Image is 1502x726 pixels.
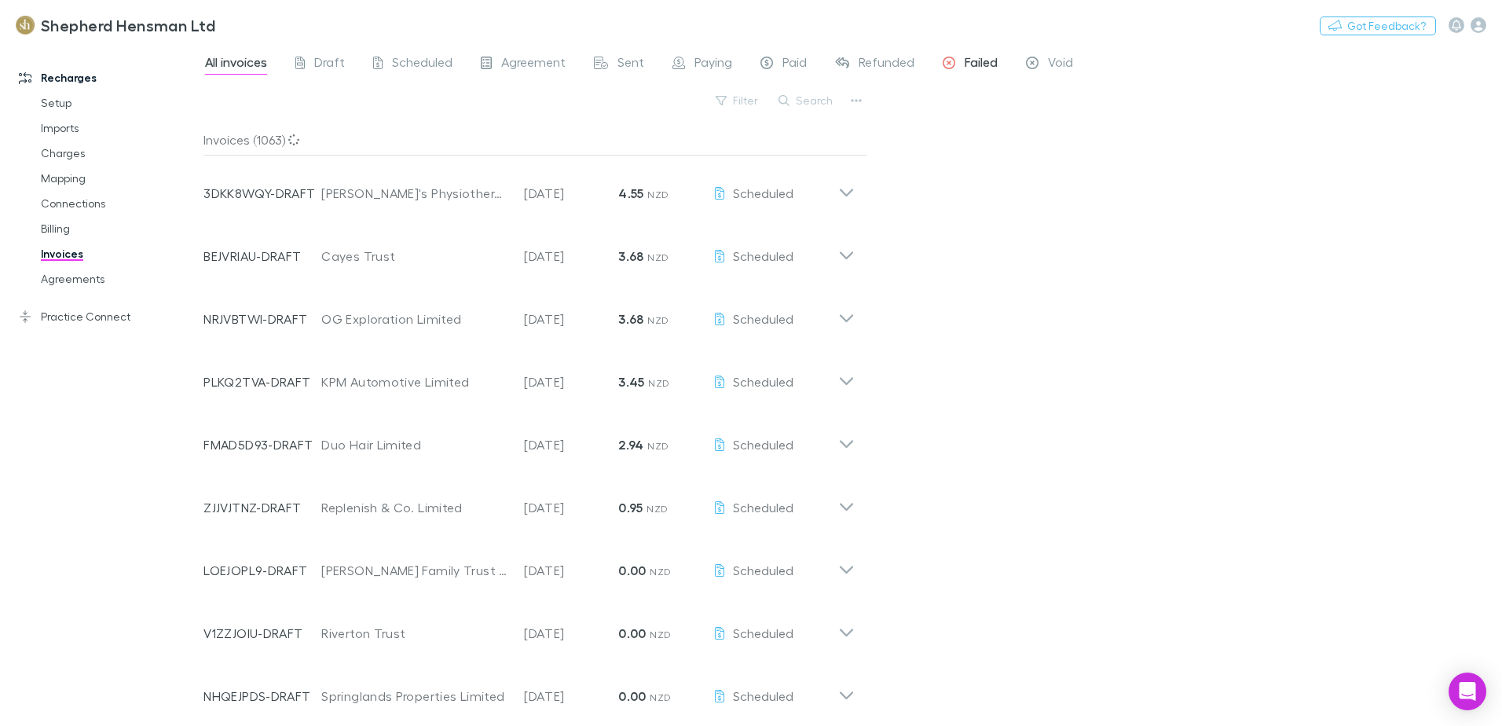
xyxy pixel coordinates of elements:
span: NZD [648,377,669,389]
span: Sent [617,54,644,75]
div: OG Exploration Limited [321,310,508,328]
strong: 0.00 [618,688,646,704]
strong: 2.94 [618,437,643,453]
div: FMAD5D93-DRAFTDuo Hair Limited[DATE]2.94 NZDScheduled [191,407,867,470]
button: Search [771,91,842,110]
a: Imports [25,115,212,141]
a: Agreements [25,266,212,291]
img: Shepherd Hensman Ltd's Logo [16,16,35,35]
span: NZD [647,251,669,263]
a: Billing [25,216,212,241]
p: [DATE] [524,372,618,391]
span: Draft [314,54,345,75]
span: NZD [647,189,669,200]
strong: 3.68 [618,248,643,264]
span: Scheduled [733,185,793,200]
p: 3DKK8WQY-DRAFT [203,184,321,203]
span: Scheduled [733,500,793,515]
h3: Shepherd Hensman Ltd [41,16,215,35]
span: Failed [965,54,998,75]
a: Mapping [25,166,212,191]
a: Practice Connect [3,304,212,329]
p: [DATE] [524,435,618,454]
p: NRJVBTWI-DRAFT [203,310,321,328]
span: Scheduled [733,248,793,263]
p: [DATE] [524,184,618,203]
div: Replenish & Co. Limited [321,498,508,517]
div: [PERSON_NAME] Family Trust M A [PERSON_NAME] and M A Paterson Family Trust P/ship [321,561,508,580]
span: Refunded [859,54,914,75]
p: [DATE] [524,310,618,328]
span: Scheduled [733,688,793,703]
span: Paying [694,54,732,75]
div: Open Intercom Messenger [1449,673,1486,710]
a: Connections [25,191,212,216]
div: ZJJVJTNZ-DRAFTReplenish & Co. Limited[DATE]0.95 NZDScheduled [191,470,867,533]
div: PLKQ2TVA-DRAFTKPM Automotive Limited[DATE]3.45 NZDScheduled [191,344,867,407]
p: [DATE] [524,624,618,643]
div: NRJVBTWI-DRAFTOG Exploration Limited[DATE]3.68 NZDScheduled [191,281,867,344]
div: NHQEJPDS-DRAFTSpringlands Properties Limited[DATE]0.00 NZDScheduled [191,658,867,721]
p: PLKQ2TVA-DRAFT [203,372,321,391]
strong: 0.00 [618,625,646,641]
div: V1ZZJOIU-DRAFTRiverton Trust[DATE]0.00 NZDScheduled [191,596,867,658]
span: Void [1048,54,1073,75]
span: Agreement [501,54,566,75]
a: Shepherd Hensman Ltd [6,6,225,44]
span: NZD [650,691,671,703]
span: Paid [782,54,807,75]
button: Got Feedback? [1320,16,1436,35]
a: Recharges [3,65,212,90]
button: Filter [708,91,767,110]
div: LOEJOPL9-DRAFT[PERSON_NAME] Family Trust M A [PERSON_NAME] and M A Paterson Family Trust P/ship[D... [191,533,867,596]
p: [DATE] [524,561,618,580]
a: Setup [25,90,212,115]
span: Scheduled [733,625,793,640]
div: Duo Hair Limited [321,435,508,454]
div: KPM Automotive Limited [321,372,508,391]
div: [PERSON_NAME]'s Physiotherapy Limited [321,184,508,203]
p: [DATE] [524,687,618,706]
span: NZD [650,566,671,577]
strong: 3.68 [618,311,643,327]
strong: 0.00 [618,563,646,578]
span: Scheduled [733,563,793,577]
p: BEJVRIAU-DRAFT [203,247,321,266]
span: Scheduled [733,374,793,389]
p: ZJJVJTNZ-DRAFT [203,498,321,517]
a: Invoices [25,241,212,266]
div: Riverton Trust [321,624,508,643]
span: Scheduled [733,437,793,452]
strong: 4.55 [618,185,643,201]
p: V1ZZJOIU-DRAFT [203,624,321,643]
p: NHQEJPDS-DRAFT [203,687,321,706]
strong: 3.45 [618,374,644,390]
span: NZD [647,314,669,326]
div: Springlands Properties Limited [321,687,508,706]
span: NZD [647,503,668,515]
span: Scheduled [392,54,452,75]
p: LOEJOPL9-DRAFT [203,561,321,580]
p: [DATE] [524,498,618,517]
span: NZD [650,629,671,640]
strong: 0.95 [618,500,643,515]
span: All invoices [205,54,267,75]
span: Scheduled [733,311,793,326]
p: [DATE] [524,247,618,266]
p: FMAD5D93-DRAFT [203,435,321,454]
span: NZD [647,440,669,452]
div: Cayes Trust [321,247,508,266]
div: 3DKK8WQY-DRAFT[PERSON_NAME]'s Physiotherapy Limited[DATE]4.55 NZDScheduled [191,156,867,218]
div: BEJVRIAU-DRAFTCayes Trust[DATE]3.68 NZDScheduled [191,218,867,281]
a: Charges [25,141,212,166]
